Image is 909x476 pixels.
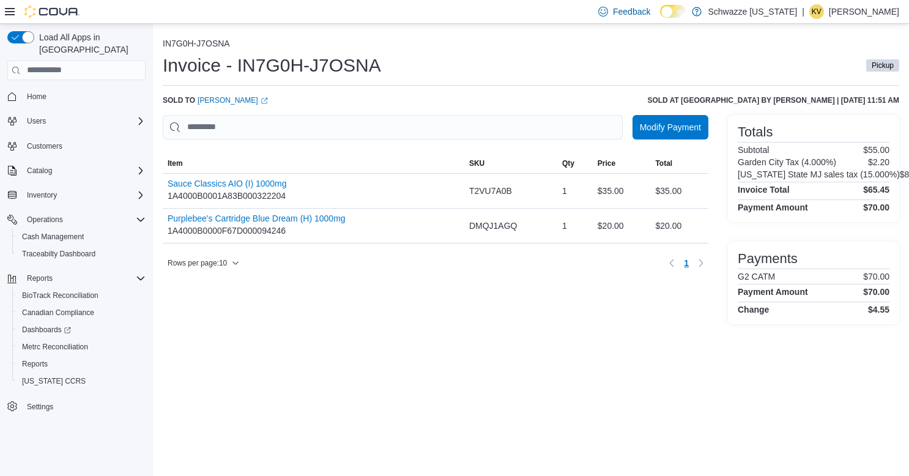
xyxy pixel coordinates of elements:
span: Total [655,158,672,168]
button: Reports [12,355,150,373]
span: Inventory [27,190,57,200]
button: Modify Payment [633,115,708,139]
button: Qty [557,154,593,173]
h4: $65.45 [863,185,889,195]
span: Reports [22,271,146,286]
button: Users [2,113,150,130]
span: Price [598,158,615,168]
span: Metrc Reconciliation [22,342,88,352]
button: Operations [22,212,68,227]
span: Users [22,114,146,128]
svg: External link [261,97,268,105]
span: Home [22,89,146,104]
span: Dashboards [17,322,146,337]
h6: Subtotal [738,145,769,155]
p: $2.20 [868,157,889,167]
span: Settings [22,398,146,414]
span: Operations [27,215,63,225]
a: Metrc Reconciliation [17,340,93,354]
button: Previous page [664,256,679,270]
input: This is a search bar. As you type, the results lower in the page will automatically filter. [163,115,623,139]
a: Dashboards [12,321,150,338]
button: Traceabilty Dashboard [12,245,150,262]
span: Canadian Compliance [17,305,146,320]
span: [US_STATE] CCRS [22,376,86,386]
span: Cash Management [22,232,84,242]
h4: $70.00 [863,287,889,297]
p: $55.00 [863,145,889,155]
button: Reports [22,271,58,286]
img: Cova [24,6,80,18]
span: Traceabilty Dashboard [17,247,146,261]
h6: Garden City Tax (4.000%) [738,157,836,167]
div: Kristine Valdez [809,4,824,19]
button: Catalog [2,162,150,179]
span: BioTrack Reconciliation [17,288,146,303]
span: Catalog [27,166,52,176]
span: DMQJ1AGQ [469,218,518,233]
h3: Payments [738,251,798,266]
span: Item [168,158,183,168]
span: Cash Management [17,229,146,244]
h1: Invoice - IN7G0H-J7OSNA [163,53,381,78]
span: Operations [22,212,146,227]
p: Schwazze [US_STATE] [708,4,797,19]
a: Settings [22,400,58,414]
button: Total [650,154,708,173]
div: Sold to [163,95,268,105]
button: Cash Management [12,228,150,245]
nav: Pagination for table: MemoryTable from EuiInMemoryTable [664,253,708,273]
ul: Pagination for table: MemoryTable from EuiInMemoryTable [679,253,694,273]
a: Reports [17,357,53,371]
button: Page 1 of 1 [679,253,694,273]
a: [US_STATE] CCRS [17,374,91,389]
a: Cash Management [17,229,89,244]
a: Dashboards [17,322,76,337]
button: Item [163,154,464,173]
h4: Payment Amount [738,203,808,212]
span: Pickup [872,60,894,71]
button: Operations [2,211,150,228]
span: T2VU7A0B [469,184,512,198]
button: BioTrack Reconciliation [12,287,150,304]
a: Customers [22,139,67,154]
button: Catalog [22,163,57,178]
button: Rows per page:10 [163,256,244,270]
button: [US_STATE] CCRS [12,373,150,390]
h3: Totals [738,125,773,139]
button: Next page [694,256,708,270]
span: Reports [27,273,53,283]
span: Modify Payment [640,121,701,133]
span: Pickup [866,59,899,72]
button: Price [593,154,651,173]
span: Inventory [22,188,146,203]
p: [PERSON_NAME] [829,4,899,19]
span: Washington CCRS [17,374,146,389]
nav: Complex example [7,83,146,447]
span: Metrc Reconciliation [17,340,146,354]
h6: [US_STATE] State MJ sales tax (15.000%) [738,169,900,179]
span: SKU [469,158,484,168]
div: 1A4000B0001A83B000322204 [168,179,287,203]
h6: Sold at [GEOGRAPHIC_DATA] by [PERSON_NAME] | [DATE] 11:51 AM [647,95,899,105]
button: Settings [2,397,150,415]
a: Home [22,89,51,104]
span: Catalog [22,163,146,178]
div: $20.00 [593,214,651,238]
div: $35.00 [650,179,708,203]
button: IN7G0H-J7OSNA [163,39,230,48]
button: Canadian Compliance [12,304,150,321]
h4: Invoice Total [738,185,790,195]
span: Dashboards [22,325,71,335]
span: Settings [27,402,53,412]
span: Users [27,116,46,126]
button: Customers [2,137,150,155]
span: Qty [562,158,574,168]
div: $35.00 [593,179,651,203]
a: [PERSON_NAME]External link [198,95,268,105]
div: 1 [557,179,593,203]
button: Inventory [2,187,150,204]
span: Customers [27,141,62,151]
h4: Payment Amount [738,287,808,297]
div: $20.00 [650,214,708,238]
